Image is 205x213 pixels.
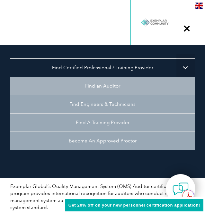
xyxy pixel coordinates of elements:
a: Find an Auditor [10,77,195,95]
span: Get 20% off on your new personnel certification application! [68,203,200,208]
img: en [195,3,203,9]
a: Find Engineers & Technicians [10,95,195,113]
a: Become An Approved Proctor [10,132,195,150]
a: Find Certified Professional / Training Provider [10,58,195,77]
img: contact-chat.png [173,181,189,197]
p: Exemplar Global’s Quality Management System (QMS) Auditor certification program provides internat... [10,183,195,211]
a: Find A Training Provider [10,113,195,132]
